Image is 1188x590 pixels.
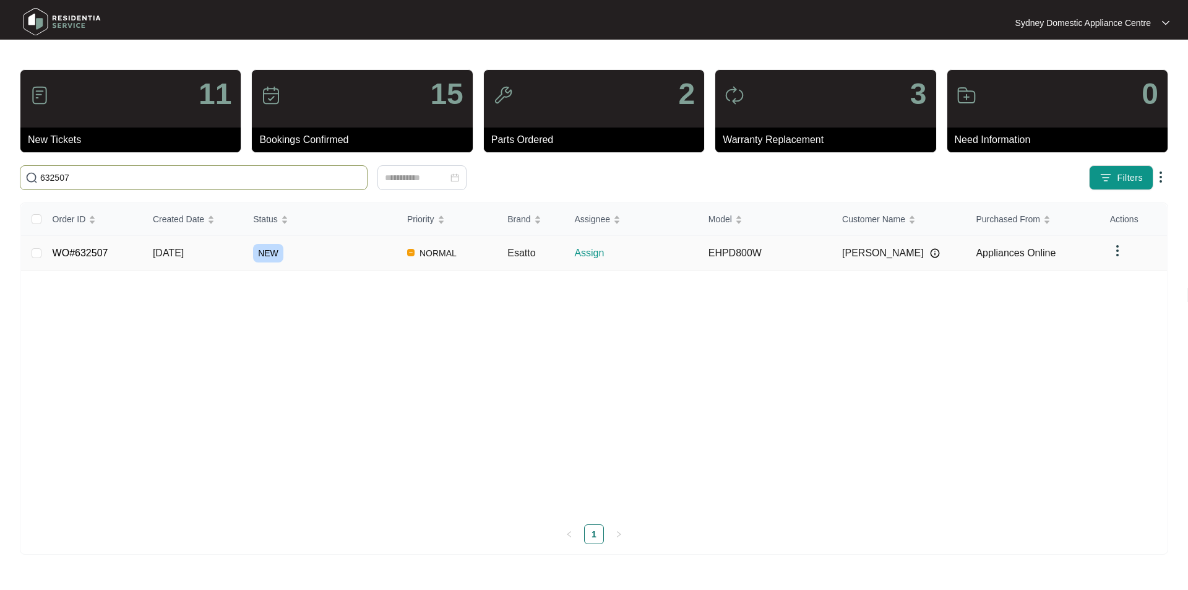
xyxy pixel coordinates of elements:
[708,212,732,226] span: Model
[574,212,610,226] span: Assignee
[976,212,1039,226] span: Purchased From
[40,171,362,184] input: Search by Order Id, Assignee Name, Customer Name, Brand and Model
[566,531,573,538] span: left
[725,85,744,105] img: icon
[584,524,604,544] li: 1
[430,79,463,109] p: 15
[43,203,143,236] th: Order ID
[153,248,184,258] span: [DATE]
[493,85,513,105] img: icon
[1162,20,1169,26] img: dropdown arrow
[1015,17,1151,29] p: Sydney Domestic Appliance Centre
[910,79,927,109] p: 3
[19,3,105,40] img: residentia service logo
[609,524,629,544] button: right
[955,132,1168,147] p: Need Information
[415,246,462,261] span: NORMAL
[564,203,698,236] th: Assignee
[1089,165,1153,190] button: filter iconFilters
[253,244,283,262] span: NEW
[957,85,976,105] img: icon
[53,248,108,258] a: WO#632507
[153,212,204,226] span: Created Date
[497,203,564,236] th: Brand
[143,203,243,236] th: Created Date
[1100,203,1167,236] th: Actions
[1117,171,1143,184] span: Filters
[615,531,622,538] span: right
[574,246,698,261] p: Assign
[699,203,832,236] th: Model
[559,524,579,544] button: left
[678,79,695,109] p: 2
[966,203,1100,236] th: Purchased From
[259,132,472,147] p: Bookings Confirmed
[1153,170,1168,184] img: dropdown arrow
[723,132,936,147] p: Warranty Replacement
[491,132,704,147] p: Parts Ordered
[25,171,38,184] img: search-icon
[1100,171,1112,184] img: filter icon
[30,85,49,105] img: icon
[1110,243,1125,258] img: dropdown arrow
[609,524,629,544] li: Next Page
[261,85,281,105] img: icon
[976,248,1056,258] span: Appliances Online
[507,248,535,258] span: Esatto
[842,246,924,261] span: [PERSON_NAME]
[407,212,434,226] span: Priority
[559,524,579,544] li: Previous Page
[699,236,832,271] td: EHPD800W
[407,249,415,256] img: Vercel Logo
[253,212,278,226] span: Status
[28,132,241,147] p: New Tickets
[199,79,231,109] p: 11
[507,212,530,226] span: Brand
[842,212,905,226] span: Customer Name
[397,203,497,236] th: Priority
[832,203,966,236] th: Customer Name
[585,525,603,544] a: 1
[1142,79,1158,109] p: 0
[53,212,86,226] span: Order ID
[930,248,940,258] img: Info icon
[243,203,397,236] th: Status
